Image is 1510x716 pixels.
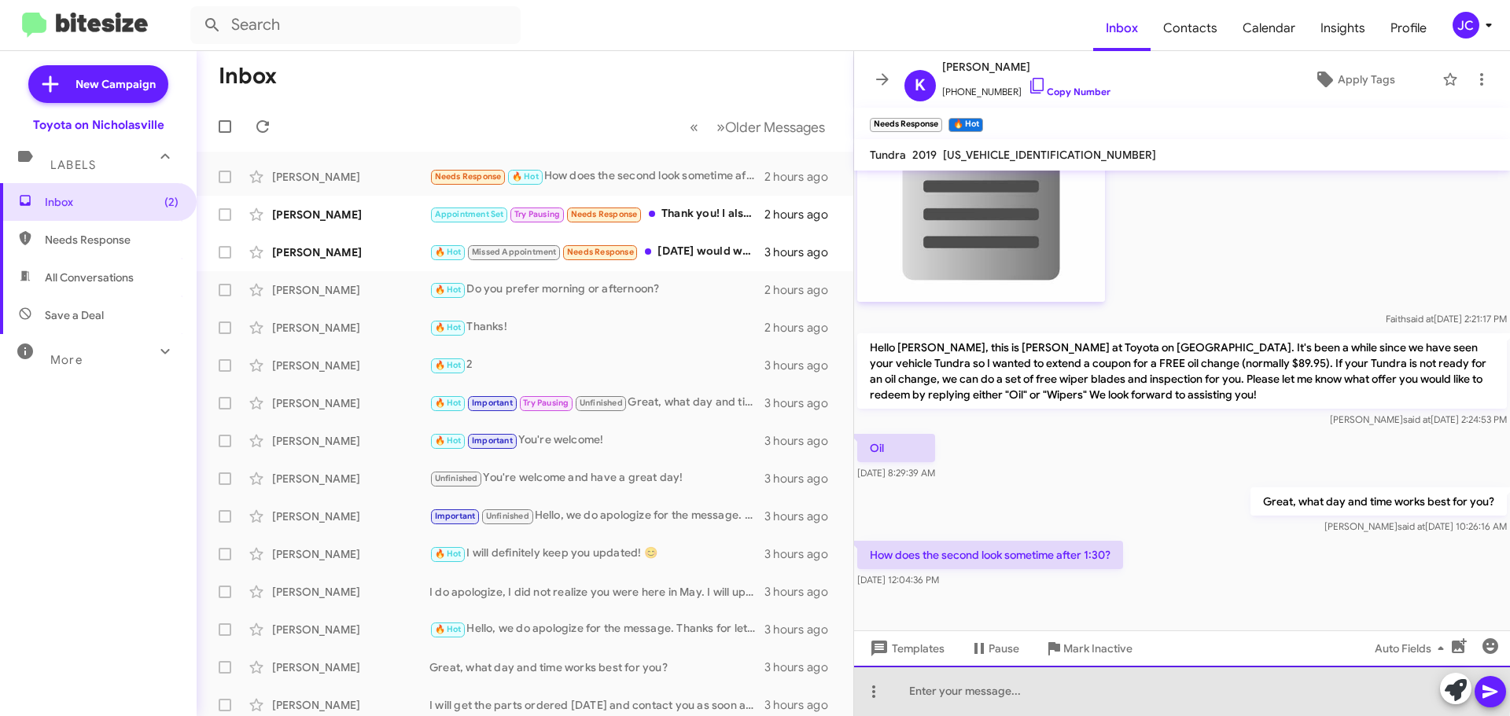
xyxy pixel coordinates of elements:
button: Auto Fields [1362,634,1463,663]
nav: Page navigation example [681,111,834,143]
div: [PERSON_NAME] [272,207,429,222]
div: 2 hours ago [764,207,841,222]
div: 3 hours ago [764,584,841,600]
p: Great, what day and time works best for you? [1250,487,1507,516]
span: New Campaign [75,76,156,92]
div: [PERSON_NAME] [272,659,429,675]
span: Older Messages [725,119,825,136]
span: Labels [50,158,96,172]
button: JC [1439,12,1493,39]
button: Apply Tags [1273,65,1434,94]
div: I will get the parts ordered [DATE] and contact you as soon as they arrive to set up an appointme... [429,697,764,713]
span: said at [1406,313,1434,325]
span: Unfinished [486,511,529,521]
span: Try Pausing [523,398,569,408]
div: [PERSON_NAME] [272,169,429,185]
div: How does the second look sometime after 1:30? [429,167,764,185]
p: Oil [857,434,935,462]
span: 🔥 Hot [435,398,462,408]
span: Needs Response [571,209,638,219]
span: [PERSON_NAME] [DATE] 2:24:53 PM [1330,413,1507,425]
button: Previous [680,111,708,143]
button: Next [707,111,834,143]
small: 🔥 Hot [948,118,982,132]
a: Copy Number [1028,86,1110,97]
span: Important [472,398,513,408]
span: [PERSON_NAME] [DATE] 10:26:16 AM [1324,520,1507,532]
img: 9k= [857,54,1105,302]
span: 🔥 Hot [435,285,462,295]
span: 2019 [912,148,937,162]
div: 3 hours ago [764,546,841,562]
div: 3 hours ago [764,622,841,637]
div: [PERSON_NAME] [272,697,429,713]
span: Needs Response [435,171,502,182]
p: How does the second look sometime after 1:30? [857,541,1123,569]
div: [PERSON_NAME] [272,395,429,411]
div: 3 hours ago [764,433,841,449]
div: Toyota on Nicholasville [33,117,164,133]
div: 2 [429,356,764,374]
div: 3 hours ago [764,659,841,675]
span: Save a Deal [45,307,104,323]
span: 🔥 Hot [435,624,462,634]
div: You're welcome! [429,431,764,450]
h1: Inbox [219,64,277,89]
span: Unfinished [580,398,623,408]
span: 🔥 Hot [435,247,462,257]
span: Appointment Set [435,209,504,219]
button: Pause [957,634,1032,663]
span: » [716,117,725,137]
div: [PERSON_NAME] [272,471,429,487]
span: 🔥 Hot [435,322,462,332]
span: 🔥 Hot [512,171,539,182]
span: Templates [867,634,945,663]
a: Inbox [1093,6,1151,51]
span: 🔥 Hot [435,360,462,370]
a: Insights [1308,6,1378,51]
div: 3 hours ago [764,395,841,411]
span: 🔥 Hot [435,549,462,559]
span: said at [1398,520,1425,532]
div: [PERSON_NAME] [272,509,429,524]
span: [US_VEHICLE_IDENTIFICATION_NUMBER] [943,148,1156,162]
div: [PERSON_NAME] [272,584,429,600]
span: Apply Tags [1338,65,1395,94]
span: Try Pausing [514,209,560,219]
span: Unfinished [435,473,478,483]
div: JC [1453,12,1479,39]
span: [PERSON_NAME] [942,57,1110,76]
div: 2 hours ago [764,320,841,336]
span: [PHONE_NUMBER] [942,76,1110,100]
div: You're welcome and have a great day! [429,469,764,487]
a: New Campaign [28,65,168,103]
div: [PERSON_NAME] [272,546,429,562]
span: More [50,353,83,367]
button: Templates [854,634,957,663]
div: 3 hours ago [764,471,841,487]
a: Profile [1378,6,1439,51]
span: Needs Response [567,247,634,257]
div: Great, what day and time works best for you? [429,659,764,675]
p: Hello [PERSON_NAME], this is [PERSON_NAME] at Toyota on [GEOGRAPHIC_DATA]. It's been a while sinc... [857,333,1507,409]
button: Mark Inactive [1032,634,1145,663]
div: Do you prefer morning or afternoon? [429,281,764,299]
div: [PERSON_NAME] [272,433,429,449]
div: 3 hours ago [764,244,841,260]
div: 3 hours ago [764,358,841,373]
div: [PERSON_NAME] [272,244,429,260]
span: Faith [DATE] 2:21:17 PM [1386,313,1507,325]
span: All Conversations [45,270,134,285]
span: Needs Response [45,232,179,248]
div: 3 hours ago [764,509,841,524]
div: [DATE] would work, around 10 am? [429,243,764,261]
a: Calendar [1230,6,1308,51]
span: [DATE] 12:04:36 PM [857,574,939,586]
div: 3 hours ago [764,697,841,713]
input: Search [190,6,521,44]
small: Needs Response [870,118,942,132]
